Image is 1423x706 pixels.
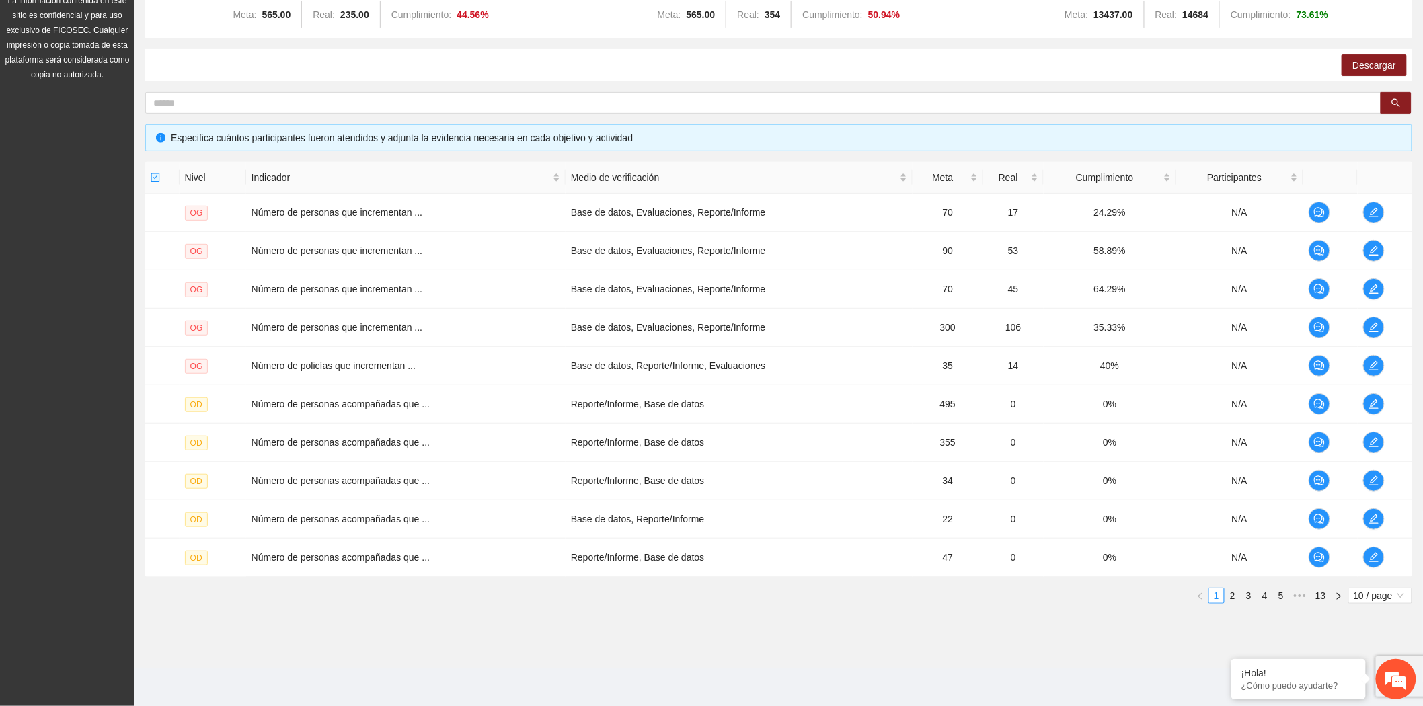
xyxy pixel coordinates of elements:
[180,162,246,194] th: Nivel
[918,170,968,185] span: Meta
[566,347,913,385] td: Base de datos, Reporte/Informe, Evaluaciones
[566,462,913,500] td: Reporte/Informe, Base de datos
[913,270,983,309] td: 70
[913,232,983,270] td: 90
[1093,9,1132,20] strong: 13437.00
[983,309,1044,347] td: 106
[233,9,256,20] span: Meta:
[1364,552,1384,563] span: edit
[1311,588,1330,603] a: 13
[913,347,983,385] td: 35
[566,232,913,270] td: Base de datos, Evaluaciones, Reporte/Informe
[1354,588,1407,603] span: 10 / page
[1065,9,1088,20] span: Meta:
[1309,393,1330,415] button: comment
[185,282,208,297] span: OG
[1176,424,1303,462] td: N/A
[1381,92,1412,114] button: search
[1363,393,1385,415] button: edit
[1176,270,1303,309] td: N/A
[1309,278,1330,300] button: comment
[737,9,759,20] span: Real:
[1309,508,1330,530] button: comment
[1049,170,1161,185] span: Cumplimiento
[185,397,208,412] span: OD
[1225,588,1240,603] a: 2
[1044,424,1176,462] td: 0%
[1352,58,1396,73] span: Descargar
[252,245,422,256] span: Número de personas que incrementan ...
[252,475,430,486] span: Número de personas acompañadas que ...
[185,321,208,336] span: OG
[983,424,1044,462] td: 0
[658,9,681,20] span: Meta:
[913,194,983,232] td: 70
[252,399,430,409] span: Número de personas acompañadas que ...
[1331,588,1347,604] button: right
[1363,508,1385,530] button: edit
[1342,54,1407,76] button: Descargar
[391,9,451,20] span: Cumplimiento:
[802,9,862,20] span: Cumplimiento:
[1364,360,1384,371] span: edit
[1044,162,1176,194] th: Cumplimiento
[1225,588,1241,604] li: 2
[1297,9,1329,20] strong: 73.61 %
[171,130,1401,145] div: Especifica cuántos participantes fueron atendidos y adjunta la evidencia necesaria en cada objeti...
[1241,668,1356,678] div: ¡Hola!
[1363,355,1385,377] button: edit
[566,309,913,347] td: Base de datos, Evaluaciones, Reporte/Informe
[1309,470,1330,492] button: comment
[7,367,256,414] textarea: Escriba su mensaje y pulse “Intro”
[765,9,780,20] strong: 354
[1363,202,1385,223] button: edit
[252,170,550,185] span: Indicador
[571,170,897,185] span: Medio de verificación
[1192,588,1208,604] li: Previous Page
[566,385,913,424] td: Reporte/Informe, Base de datos
[185,359,208,374] span: OG
[983,385,1044,424] td: 0
[1364,475,1384,486] span: edit
[1363,240,1385,262] button: edit
[70,69,226,86] div: Chatee con nosotros ahora
[1335,592,1343,600] span: right
[1364,207,1384,218] span: edit
[1196,592,1204,600] span: left
[1363,547,1385,568] button: edit
[1309,202,1330,223] button: comment
[185,474,208,489] span: OD
[1363,317,1385,338] button: edit
[913,500,983,539] td: 22
[1311,588,1331,604] li: 13
[1309,355,1330,377] button: comment
[1363,432,1385,453] button: edit
[913,462,983,500] td: 34
[1044,462,1176,500] td: 0%
[1192,588,1208,604] button: left
[1176,385,1303,424] td: N/A
[1289,588,1311,604] li: Next 5 Pages
[983,232,1044,270] td: 53
[1044,270,1176,309] td: 64.29%
[1044,347,1176,385] td: 40%
[252,437,430,448] span: Número de personas acompañadas que ...
[185,436,208,450] span: OD
[983,194,1044,232] td: 17
[566,162,913,194] th: Medio de verificación
[1044,232,1176,270] td: 58.89%
[1309,547,1330,568] button: comment
[1289,588,1311,604] span: •••
[566,424,913,462] td: Reporte/Informe, Base de datos
[1257,588,1273,604] li: 4
[313,9,335,20] span: Real:
[1044,500,1176,539] td: 0%
[566,500,913,539] td: Base de datos, Reporte/Informe
[913,162,983,194] th: Meta
[151,173,160,182] span: check-square
[221,7,253,39] div: Minimizar ventana de chat en vivo
[252,360,416,371] span: Número de policías que incrementan ...
[1176,309,1303,347] td: N/A
[1364,245,1384,256] span: edit
[983,270,1044,309] td: 45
